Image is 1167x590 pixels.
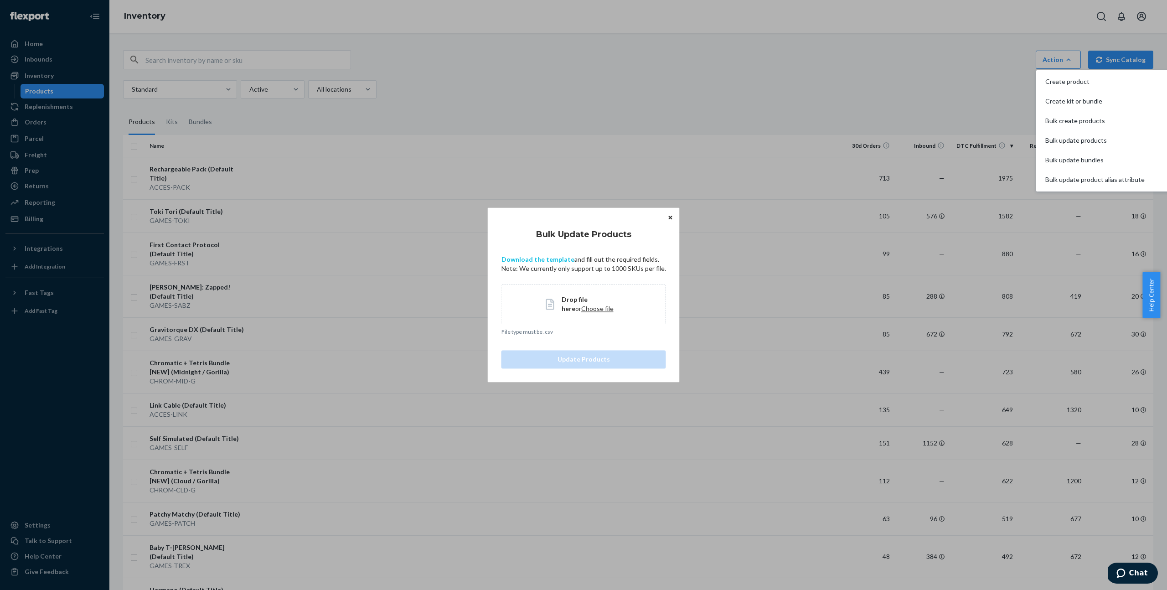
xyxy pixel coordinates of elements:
[501,351,666,369] button: Update Products
[562,295,588,312] span: Drop file here
[666,212,675,222] button: Close
[1045,176,1145,183] span: Bulk update product alias attribute
[1045,98,1145,104] span: Create kit or bundle
[501,255,666,273] p: and fill out the required fields. Note: We currently only support up to 1000 SKUs per file.
[1045,78,1145,85] span: Create product
[575,305,581,312] span: or
[1045,157,1145,163] span: Bulk update bundles
[1045,137,1145,144] span: Bulk update products
[1045,118,1145,124] span: Bulk create products
[501,228,666,240] h4: Bulk Update Products
[501,328,666,336] p: File type must be .csv
[581,305,614,312] span: Choose file
[501,255,574,263] a: Download the template
[21,6,40,15] span: Chat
